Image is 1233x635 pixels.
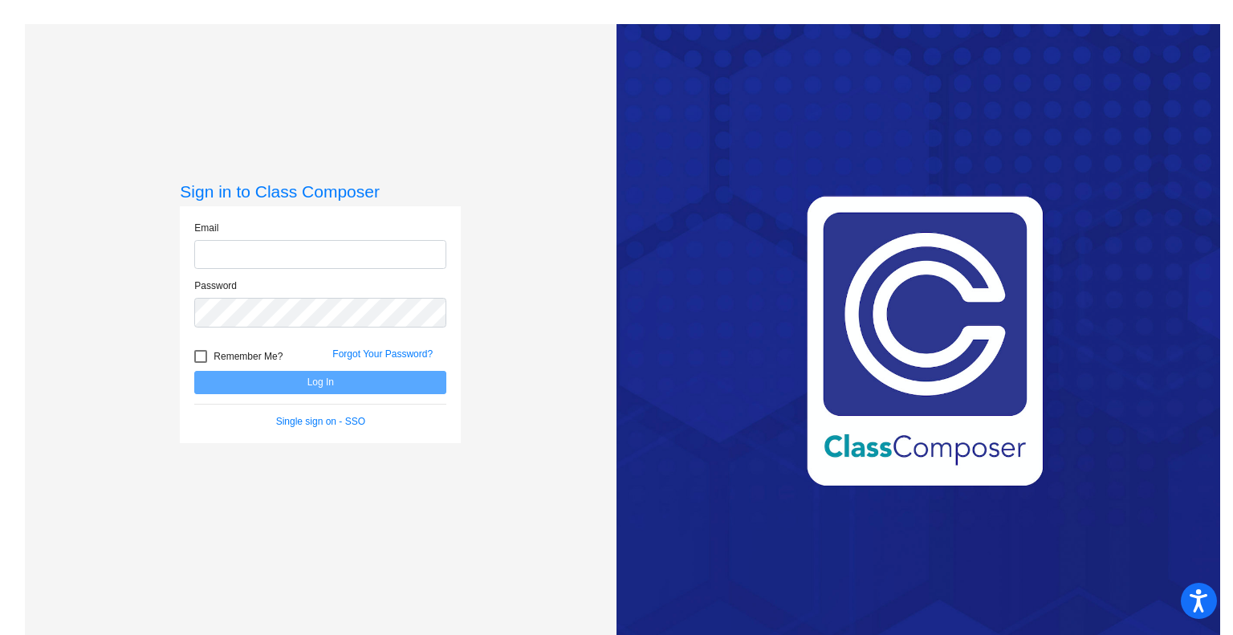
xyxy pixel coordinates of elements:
h3: Sign in to Class Composer [180,181,461,201]
a: Forgot Your Password? [332,348,433,360]
label: Password [194,279,237,293]
label: Email [194,221,218,235]
button: Log In [194,371,446,394]
a: Single sign on - SSO [276,416,365,427]
span: Remember Me? [214,347,283,366]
